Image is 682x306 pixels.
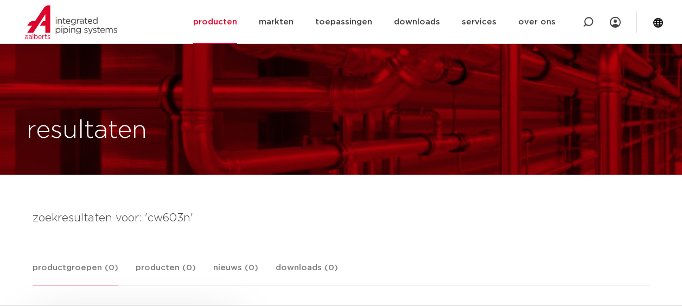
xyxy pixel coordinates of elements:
[213,262,258,285] a: nieuws (0)
[27,113,147,148] h1: resultaten
[276,262,338,285] a: downloads (0)
[136,262,196,285] a: producten (0)
[33,262,118,285] a: productgroepen (0)
[33,209,650,227] h4: zoekresultaten voor: 'cw603n'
